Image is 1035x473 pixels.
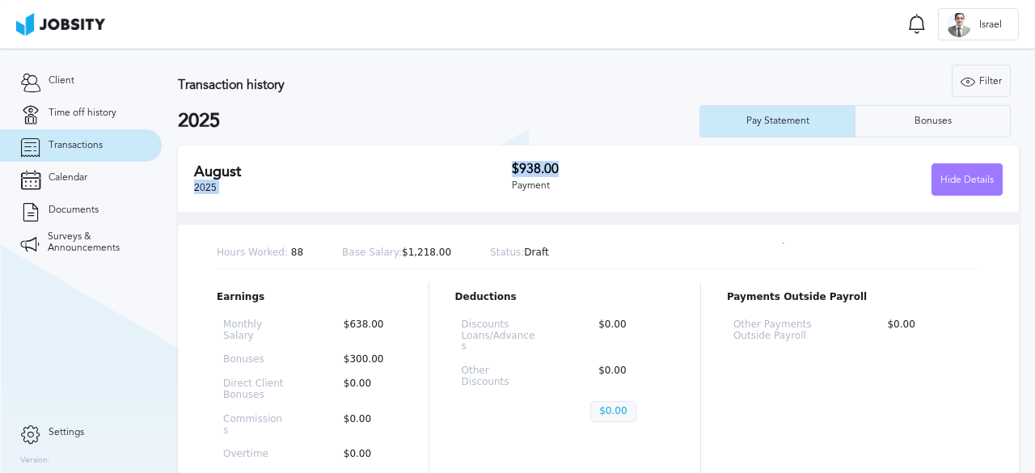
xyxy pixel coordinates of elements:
[462,319,539,353] p: Discounts Loans/Advances
[932,164,1002,196] div: Hide Details
[738,116,817,127] div: Pay Statement
[20,456,50,466] label: Version:
[223,319,284,342] p: Monthly Salary
[455,292,674,303] p: Deductions
[217,292,403,303] p: Earnings
[879,319,974,342] p: $0.00
[947,13,971,37] div: I
[336,378,396,401] p: $0.00
[217,247,288,258] span: Hours Worked:
[938,8,1019,40] button: IIsrael
[953,65,1010,98] div: Filter
[733,319,828,342] p: Other Payments Outside Payroll
[490,247,524,258] span: Status:
[223,378,284,401] p: Direct Client Bonuses
[217,247,303,259] p: 88
[223,354,284,365] p: Bonuses
[178,78,632,92] h3: Transaction history
[49,140,103,151] span: Transactions
[49,205,99,216] span: Documents
[178,110,699,133] h2: 2025
[49,172,87,184] span: Calendar
[336,354,396,365] p: $300.00
[512,162,757,176] h3: $938.00
[512,180,757,192] div: Payment
[342,247,451,259] p: $1,218.00
[223,414,284,437] p: Commissions
[590,401,636,422] p: $0.00
[971,19,1010,31] span: Israel
[462,365,539,388] p: Other Discounts
[855,105,1011,137] button: Bonuses
[490,247,549,259] p: Draft
[590,319,668,353] p: $0.00
[336,414,396,437] p: $0.00
[699,105,855,137] button: Pay Statement
[727,292,980,303] p: Payments Outside Payroll
[590,365,668,388] p: $0.00
[336,449,396,460] p: $0.00
[49,427,84,438] span: Settings
[342,247,402,258] span: Base Salary:
[16,13,105,36] img: ab4bad089aa723f57921c736e9817d99.png
[906,116,960,127] div: Bonuses
[49,108,116,119] span: Time off history
[931,163,1003,196] button: Hide Details
[336,319,396,342] p: $638.00
[194,182,217,193] span: 2025
[49,75,74,87] span: Client
[48,231,142,254] span: Surveys & Announcements
[223,449,284,460] p: Overtime
[952,65,1011,97] button: Filter
[194,163,512,180] h2: August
